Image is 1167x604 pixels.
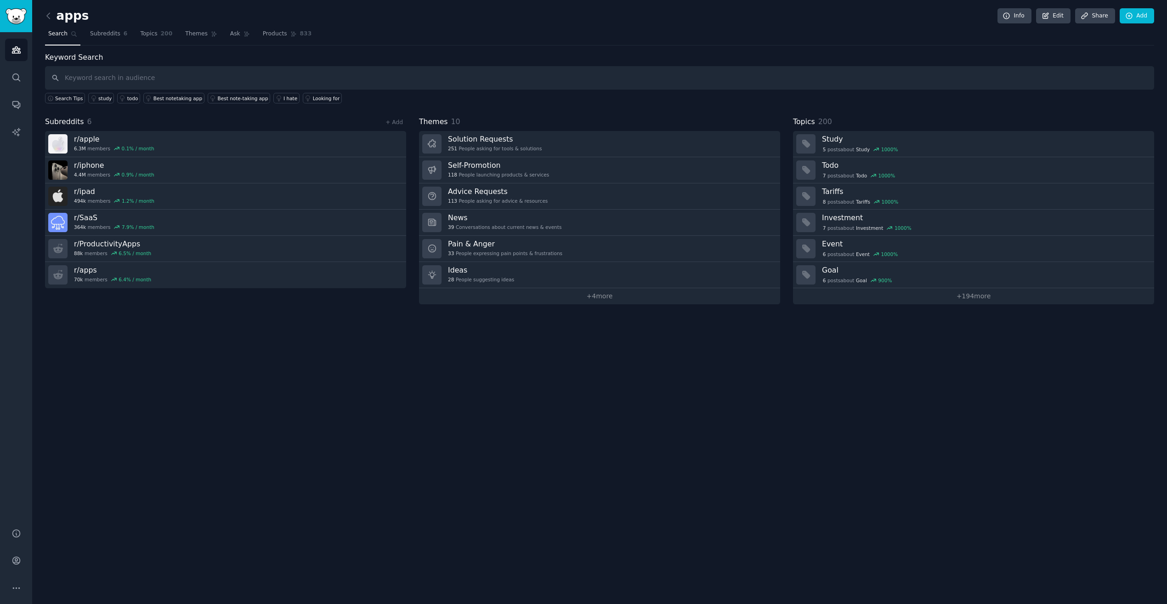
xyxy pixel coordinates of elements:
span: 251 [448,145,457,152]
a: r/apps70kmembers6.4% / month [45,262,406,288]
img: ipad [48,187,68,206]
div: 1000 % [881,199,898,205]
a: Search [45,27,80,46]
span: Subreddits [90,30,120,38]
div: 1000 % [895,225,912,231]
span: Event [856,251,870,257]
h3: Todo [822,160,1148,170]
div: 1000 % [878,172,895,179]
span: 6 [87,117,92,126]
a: Info [997,8,1031,24]
div: 0.1 % / month [122,145,154,152]
h3: News [448,213,561,222]
img: GummySearch logo [6,8,27,24]
a: + Add [385,119,403,125]
span: 494k [74,198,86,204]
h3: Goal [822,265,1148,275]
a: News39Conversations about current news & events [419,210,780,236]
div: Looking for [313,95,340,102]
a: Add [1120,8,1154,24]
div: People suggesting ideas [448,276,514,283]
div: 7.9 % / month [122,224,154,230]
h3: r/ apps [74,265,151,275]
span: Goal [856,277,867,284]
div: post s about [822,171,896,180]
div: members [74,250,151,256]
span: 4.4M [74,171,86,178]
a: I hate [273,93,300,103]
div: 1.2 % / month [122,198,154,204]
span: 10 [451,117,460,126]
div: post s about [822,276,893,285]
span: Search [48,30,68,38]
h3: r/ iphone [74,160,154,170]
span: 28 [448,276,454,283]
div: People asking for advice & resources [448,198,548,204]
img: iphone [48,160,68,180]
span: Themes [185,30,208,38]
div: study [98,95,112,102]
span: 6 [823,277,826,284]
a: Themes [182,27,221,46]
div: todo [127,95,138,102]
a: Todo7postsaboutTodo1000% [793,157,1154,183]
span: Themes [419,116,448,128]
h3: Self-Promotion [448,160,549,170]
input: Keyword search in audience [45,66,1154,90]
span: Topics [793,116,815,128]
img: SaaS [48,213,68,232]
div: members [74,276,151,283]
div: members [74,198,154,204]
label: Keyword Search [45,53,103,62]
a: r/ProductivityApps88kmembers6.5% / month [45,236,406,262]
a: Subreddits6 [87,27,130,46]
div: 6.4 % / month [119,276,151,283]
span: 6.3M [74,145,86,152]
span: 7 [823,225,826,231]
div: post s about [822,145,899,154]
a: Tariffs8postsaboutTariffs1000% [793,183,1154,210]
div: 900 % [878,277,892,284]
div: members [74,145,154,152]
span: 5 [823,146,826,153]
span: Investment [856,225,883,231]
span: Subreddits [45,116,84,128]
a: Best note-taking app [208,93,271,103]
a: Study5postsaboutStudy1000% [793,131,1154,157]
div: members [74,224,154,230]
div: 1000 % [881,146,898,153]
span: 88k [74,250,83,256]
h2: apps [45,9,89,23]
div: members [74,171,154,178]
h3: r/ ipad [74,187,154,196]
span: 33 [448,250,454,256]
button: Search Tips [45,93,85,103]
span: Tariffs [856,199,870,205]
h3: Tariffs [822,187,1148,196]
a: Investment7postsaboutInvestment1000% [793,210,1154,236]
a: r/ipad494kmembers1.2% / month [45,183,406,210]
a: Goal6postsaboutGoal900% [793,262,1154,288]
h3: Pain & Anger [448,239,562,249]
div: People asking for tools & solutions [448,145,542,152]
a: Ideas28People suggesting ideas [419,262,780,288]
span: Todo [856,172,867,179]
a: Best notetaking app [143,93,204,103]
span: Search Tips [55,95,83,102]
a: Topics200 [137,27,176,46]
span: 833 [300,30,312,38]
h3: Solution Requests [448,134,542,144]
a: r/apple6.3Mmembers0.1% / month [45,131,406,157]
a: Self-Promotion118People launching products & services [419,157,780,183]
h3: r/ apple [74,134,154,144]
a: r/SaaS364kmembers7.9% / month [45,210,406,236]
h3: Advice Requests [448,187,548,196]
div: 6.5 % / month [119,250,151,256]
a: Looking for [303,93,342,103]
a: Event6postsaboutEvent1000% [793,236,1154,262]
div: People expressing pain points & frustrations [448,250,562,256]
a: +4more [419,288,780,304]
a: r/iphone4.4Mmembers0.9% / month [45,157,406,183]
span: 6 [124,30,128,38]
span: 113 [448,198,457,204]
